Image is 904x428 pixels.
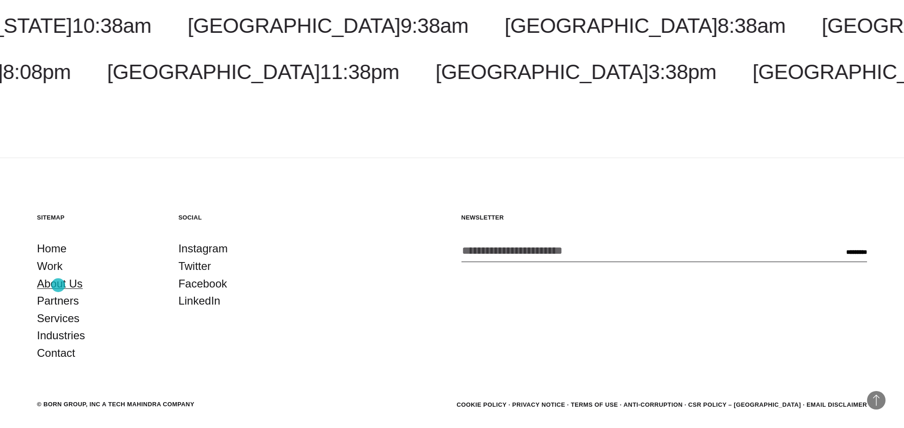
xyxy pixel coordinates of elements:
[107,60,400,84] a: [GEOGRAPHIC_DATA]11:38pm
[320,60,400,84] span: 11:38pm
[37,344,75,362] a: Contact
[37,310,79,327] a: Services
[178,214,301,221] h5: Social
[178,240,228,257] a: Instagram
[571,401,618,408] a: Terms of Use
[37,292,79,310] a: Partners
[188,14,468,37] a: [GEOGRAPHIC_DATA]9:38am
[178,292,220,310] a: LinkedIn
[72,14,152,37] span: 10:38am
[37,257,63,275] a: Work
[867,391,886,410] button: Back to Top
[504,14,785,37] a: [GEOGRAPHIC_DATA]8:38am
[624,401,683,408] a: Anti-Corruption
[456,401,506,408] a: Cookie Policy
[512,401,565,408] a: Privacy Notice
[178,275,227,293] a: Facebook
[37,275,83,293] a: About Us
[3,60,71,84] span: 8:08pm
[807,401,867,408] a: Email Disclaimer
[37,240,67,257] a: Home
[461,214,868,221] h5: Newsletter
[178,257,211,275] a: Twitter
[37,327,85,344] a: Industries
[688,401,801,408] a: CSR POLICY – [GEOGRAPHIC_DATA]
[436,60,716,84] a: [GEOGRAPHIC_DATA]3:38pm
[717,14,785,37] span: 8:38am
[400,14,468,37] span: 9:38am
[37,214,160,221] h5: Sitemap
[37,400,194,409] div: © BORN GROUP, INC A Tech Mahindra Company
[649,60,716,84] span: 3:38pm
